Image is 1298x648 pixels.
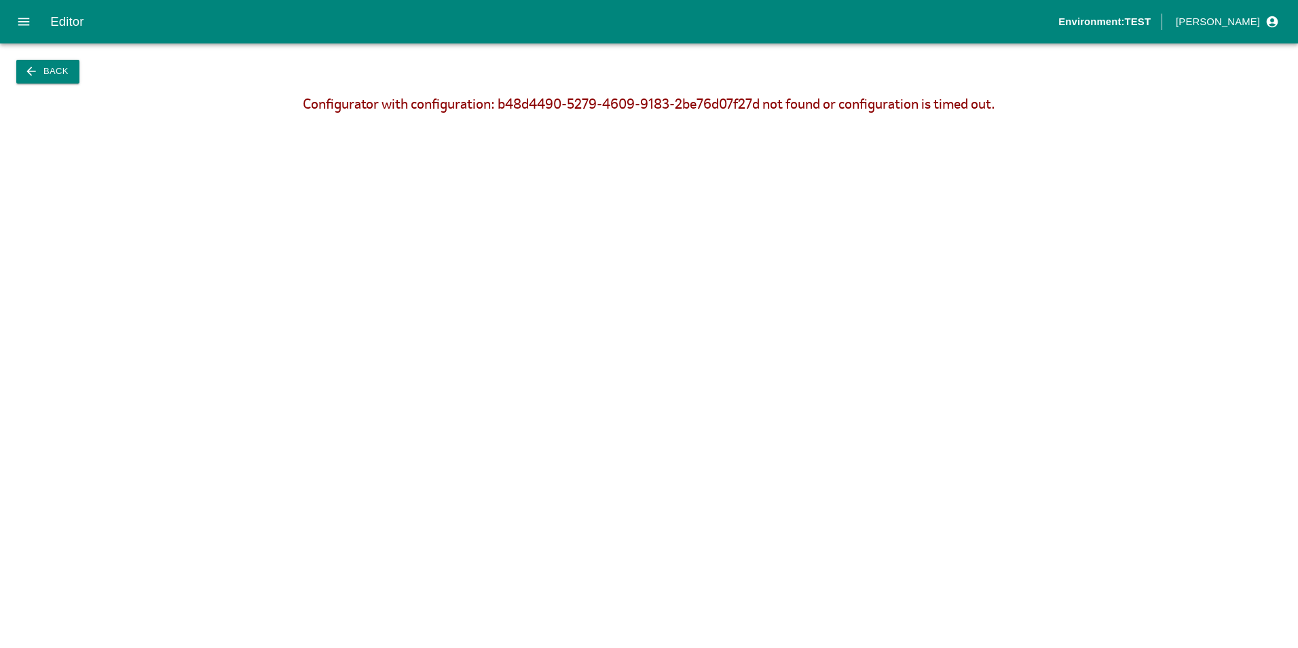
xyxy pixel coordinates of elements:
button: open drawer [8,6,39,37]
p: [PERSON_NAME] [1176,14,1260,29]
div: Editor [50,12,1058,32]
button: Back [16,60,79,84]
p: Environment: TEST [1058,14,1151,29]
button: profile [1170,10,1282,33]
div: Configurator with configuration: b48d4490-5279-4609-9183-2be76d07f27d not found or configuration ... [14,96,1285,111]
